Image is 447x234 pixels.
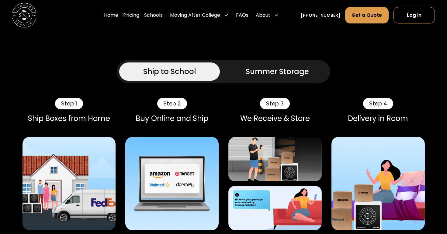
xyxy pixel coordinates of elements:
a: Log In [393,7,435,23]
div: Step 1 [55,98,83,109]
div: Moving After College [168,7,231,24]
div: Ship to School [143,66,196,77]
h2: [GEOGRAPHIC_DATA] - [GEOGRAPHIC_DATA] [37,12,410,31]
div: Buy Online and Ship [125,114,219,123]
a: Pricing [123,7,139,24]
a: Home [104,7,118,24]
div: Step 2 [157,98,187,109]
a: Get a Quote [345,7,388,23]
div: Delivery in Room [331,114,425,123]
a: [PHONE_NUMBER] [301,12,340,19]
div: Ship Boxes from Home [23,114,116,123]
img: Storage Scholars main logo [12,3,36,27]
a: Schools [144,7,163,24]
div: Summer Storage [246,66,309,77]
div: Step 4 [363,98,393,109]
div: About [256,12,270,19]
a: FAQs [236,7,248,24]
div: About [253,7,281,24]
div: We Receive & Store [228,114,322,123]
div: Moving After College [170,12,220,19]
div: Step 3 [260,98,290,109]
